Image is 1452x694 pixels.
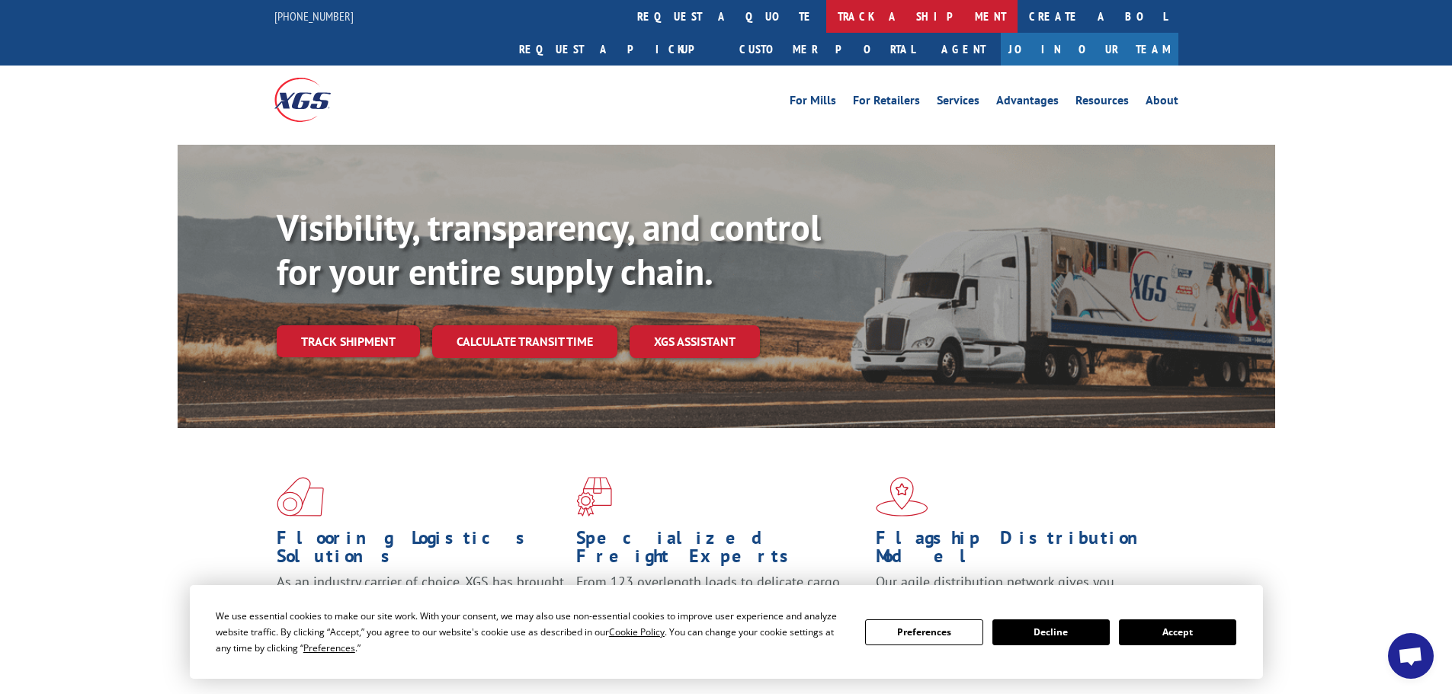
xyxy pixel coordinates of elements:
[992,619,1110,645] button: Decline
[508,33,728,66] a: Request a pickup
[865,619,982,645] button: Preferences
[274,8,354,24] a: [PHONE_NUMBER]
[876,573,1156,609] span: Our agile distribution network gives you nationwide inventory management on demand.
[277,529,565,573] h1: Flooring Logistics Solutions
[277,203,821,295] b: Visibility, transparency, and control for your entire supply chain.
[190,585,1263,679] div: Cookie Consent Prompt
[1388,633,1434,679] div: Open chat
[876,529,1164,573] h1: Flagship Distribution Model
[876,477,928,517] img: xgs-icon-flagship-distribution-model-red
[853,94,920,111] a: For Retailers
[216,608,847,656] div: We use essential cookies to make our site work. With your consent, we may also use non-essential ...
[432,325,617,358] a: Calculate transit time
[996,94,1059,111] a: Advantages
[576,477,612,517] img: xgs-icon-focused-on-flooring-red
[1119,619,1236,645] button: Accept
[790,94,836,111] a: For Mills
[1146,94,1178,111] a: About
[277,325,420,357] a: Track shipment
[576,573,864,641] p: From 123 overlength loads to delicate cargo, our experienced staff knows the best way to move you...
[277,477,324,517] img: xgs-icon-total-supply-chain-intelligence-red
[728,33,926,66] a: Customer Portal
[576,529,864,573] h1: Specialized Freight Experts
[609,625,665,638] span: Cookie Policy
[277,573,564,627] span: As an industry carrier of choice, XGS has brought innovation and dedication to flooring logistics...
[1001,33,1178,66] a: Join Our Team
[926,33,1001,66] a: Agent
[1075,94,1129,111] a: Resources
[937,94,979,111] a: Services
[630,325,760,358] a: XGS ASSISTANT
[303,641,355,654] span: Preferences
